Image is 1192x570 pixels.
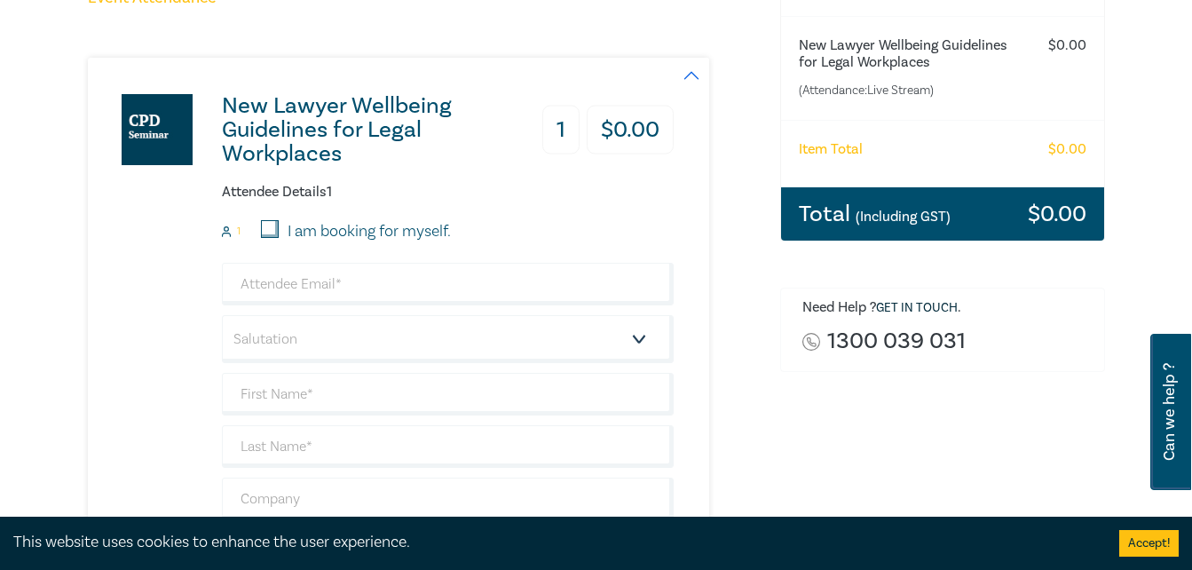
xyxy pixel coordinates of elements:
h3: Total [799,202,951,226]
input: Company [222,478,674,520]
h6: $ 0.00 [1048,37,1086,54]
h6: Attendee Details 1 [222,184,674,201]
h3: $ 0.00 [1028,202,1086,226]
input: Last Name* [222,425,674,468]
h6: Item Total [799,141,863,158]
a: Get in touch [876,300,958,316]
img: New Lawyer Wellbeing Guidelines for Legal Workplaces [122,94,193,165]
small: (Attendance: Live Stream ) [799,82,1015,99]
h3: $ 0.00 [587,106,674,154]
small: 1 [237,226,241,238]
input: First Name* [222,373,674,416]
h3: 1 [542,106,580,154]
button: Accept cookies [1119,530,1179,557]
small: (Including GST) [856,208,951,226]
h6: $ 0.00 [1048,141,1086,158]
div: This website uses cookies to enhance the user experience. [13,531,1093,554]
label: I am booking for myself. [288,220,451,243]
h6: Need Help ? . [802,299,1091,317]
input: Attendee Email* [222,263,674,305]
h3: New Lawyer Wellbeing Guidelines for Legal Workplaces [222,94,514,166]
h6: New Lawyer Wellbeing Guidelines for Legal Workplaces [799,37,1015,71]
a: 1300 039 031 [827,329,966,353]
span: Can we help ? [1161,344,1178,479]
